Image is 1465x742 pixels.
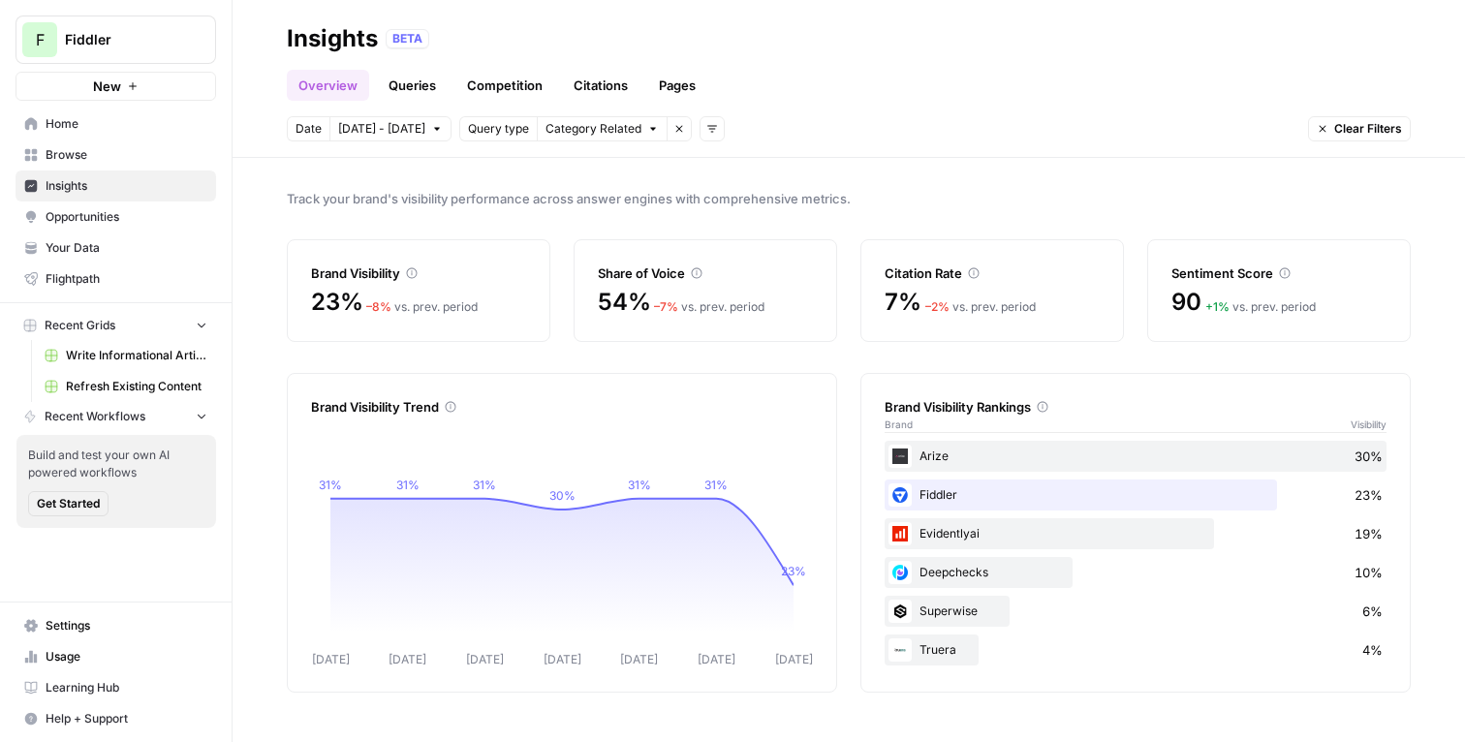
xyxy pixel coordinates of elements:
[16,263,216,294] a: Flightpath
[537,116,667,141] button: Category Related
[1351,417,1387,432] span: Visibility
[1205,299,1230,314] span: + 1 %
[781,564,806,578] tspan: 23%
[28,491,109,516] button: Get Started
[654,299,678,314] span: – 7 %
[654,298,764,316] div: vs. prev. period
[925,299,950,314] span: – 2 %
[36,340,216,371] a: Write Informational Article
[885,479,1387,510] div: Fiddler
[1205,298,1316,316] div: vs. prev. period
[46,617,207,634] span: Settings
[312,652,350,666] tspan: [DATE]
[1171,263,1387,283] div: Sentiment Score
[1334,120,1402,138] span: Clear Filters
[545,120,641,138] span: Category Related
[37,495,100,512] span: Get Started
[16,201,216,232] a: Opportunities
[1308,116,1411,141] button: Clear Filters
[287,189,1411,208] span: Track your brand's visibility performance across answer engines with comprehensive metrics.
[16,311,216,340] button: Recent Grids
[16,402,216,431] button: Recent Workflows
[885,557,1387,588] div: Deepchecks
[16,139,216,170] a: Browse
[468,120,529,138] span: Query type
[36,371,216,402] a: Refresh Existing Content
[311,263,526,283] div: Brand Visibility
[366,299,391,314] span: – 8 %
[16,108,216,139] a: Home
[16,672,216,703] a: Learning Hub
[45,317,115,334] span: Recent Grids
[16,641,216,672] a: Usage
[46,710,207,727] span: Help + Support
[16,15,216,64] button: Workspace: Fiddler
[1355,447,1383,466] span: 30%
[562,70,639,101] a: Citations
[66,378,207,395] span: Refresh Existing Content
[466,652,504,666] tspan: [DATE]
[1355,485,1383,505] span: 23%
[287,70,369,101] a: Overview
[620,652,658,666] tspan: [DATE]
[46,208,207,226] span: Opportunities
[888,638,912,662] img: 1cbl2e3i7j7toe81lzf6sj0nt7jk
[888,522,912,545] img: zvxcwaipvustke46t7iaeesor538
[93,77,121,96] span: New
[885,634,1387,665] div: Truera
[329,116,452,141] button: [DATE] - [DATE]
[925,298,1036,316] div: vs. prev. period
[775,652,813,666] tspan: [DATE]
[549,488,576,503] tspan: 30%
[296,120,322,138] span: Date
[319,478,342,492] tspan: 31%
[16,72,216,101] button: New
[1362,602,1383,621] span: 6%
[396,478,420,492] tspan: 31%
[66,347,207,364] span: Write Informational Article
[338,120,425,138] span: [DATE] - [DATE]
[888,483,912,507] img: 65wnpafzm26j7swv1h5bzbgg4xog
[544,652,581,666] tspan: [DATE]
[888,445,912,468] img: inm02ihwsx4zb254n1uidnbj9gku
[1355,524,1383,543] span: 19%
[885,263,1100,283] div: Citation Rate
[28,447,204,481] span: Build and test your own AI powered workflows
[628,478,651,492] tspan: 31%
[704,478,728,492] tspan: 31%
[46,648,207,665] span: Usage
[698,652,735,666] tspan: [DATE]
[46,115,207,133] span: Home
[389,652,426,666] tspan: [DATE]
[598,287,650,318] span: 54%
[598,263,813,283] div: Share of Voice
[888,561,912,584] img: viht2757ac6mjw3vs8viuppq4zfv
[888,600,912,623] img: vv7d3ummnqa0m98x4axwl7ib3b4j
[885,287,921,318] span: 7%
[45,408,145,425] span: Recent Workflows
[16,232,216,263] a: Your Data
[885,441,1387,472] div: Arize
[1171,287,1201,318] span: 90
[1355,563,1383,582] span: 10%
[46,239,207,257] span: Your Data
[46,270,207,288] span: Flightpath
[885,518,1387,549] div: Evidentlyai
[16,703,216,734] button: Help + Support
[377,70,448,101] a: Queries
[16,610,216,641] a: Settings
[287,23,378,54] div: Insights
[46,177,207,195] span: Insights
[1362,640,1383,660] span: 4%
[455,70,554,101] a: Competition
[16,170,216,201] a: Insights
[885,417,913,432] span: Brand
[885,397,1387,417] div: Brand Visibility Rankings
[473,478,496,492] tspan: 31%
[386,29,429,48] div: BETA
[647,70,707,101] a: Pages
[311,397,813,417] div: Brand Visibility Trend
[366,298,478,316] div: vs. prev. period
[885,596,1387,627] div: Superwise
[46,679,207,696] span: Learning Hub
